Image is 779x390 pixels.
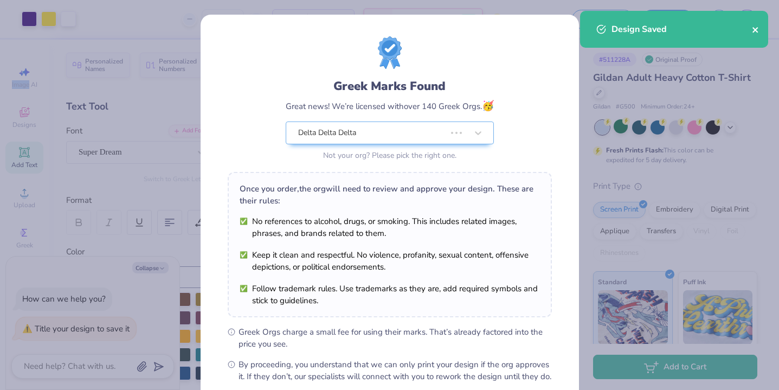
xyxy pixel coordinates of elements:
div: Great news! We’re licensed with over 140 Greek Orgs. [286,99,494,113]
button: close [752,23,759,36]
li: Keep it clean and respectful. No violence, profanity, sexual content, offensive depictions, or po... [240,249,540,273]
div: Not your org? Please pick the right one. [286,150,494,161]
span: 🥳 [482,99,494,112]
li: Follow trademark rules. Use trademarks as they are, add required symbols and stick to guidelines. [240,283,540,306]
div: Greek Marks Found [286,78,494,95]
img: license-marks-badge.png [378,36,402,69]
span: Greek Orgs charge a small fee for using their marks. That’s already factored into the price you see. [239,326,552,350]
li: No references to alcohol, drugs, or smoking. This includes related images, phrases, and brands re... [240,215,540,239]
div: Once you order, the org will need to review and approve your design. These are their rules: [240,183,540,207]
div: Design Saved [611,23,752,36]
span: By proceeding, you understand that we can only print your design if the org approves it. If they ... [239,359,552,382]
